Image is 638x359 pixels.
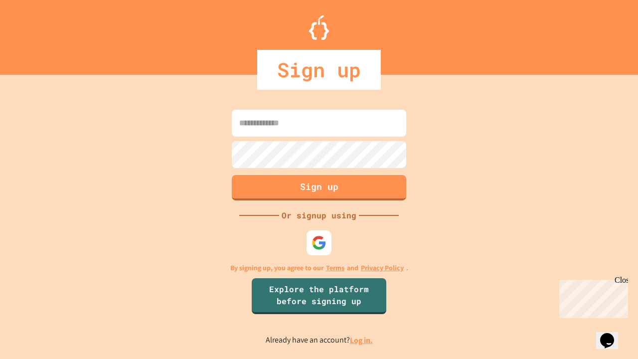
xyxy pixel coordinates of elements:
[252,278,386,314] a: Explore the platform before signing up
[555,276,628,318] iframe: chat widget
[232,175,406,200] button: Sign up
[312,235,326,250] img: google-icon.svg
[326,263,344,273] a: Terms
[279,209,359,221] div: Or signup using
[230,263,408,273] p: By signing up, you agree to our and .
[257,50,381,90] div: Sign up
[266,334,373,347] p: Already have an account?
[361,263,404,273] a: Privacy Policy
[309,15,329,40] img: Logo.svg
[4,4,69,63] div: Chat with us now!Close
[350,335,373,346] a: Log in.
[596,319,628,349] iframe: chat widget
